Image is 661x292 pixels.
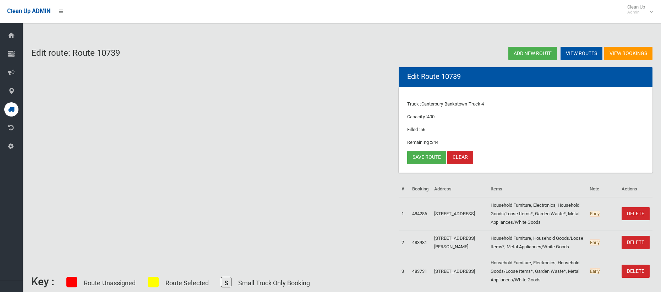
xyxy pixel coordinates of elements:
p: Small Truck Only Booking [238,277,310,289]
span: 344 [431,140,438,145]
th: Note [587,181,619,197]
p: Capacity : [407,113,644,121]
span: 400 [427,114,435,119]
span: Clean Up [624,4,652,15]
td: 484286 [409,197,431,231]
th: Actions [619,181,652,197]
h6: Key : [31,276,54,287]
td: Household Furniture, Electronics, Household Goods/Loose Items*, Garden Waste*, Metal Appliances/W... [488,197,587,231]
td: [STREET_ADDRESS] [431,197,488,231]
th: Items [488,181,587,197]
span: Early [590,239,600,245]
a: Clear [447,151,473,164]
td: 2 [399,230,409,255]
th: # [399,181,409,197]
td: Household Furniture, Household Goods/Loose Items*, Metal Appliances/White Goods [488,230,587,255]
p: Truck : [407,100,644,108]
header: Edit Route 10739 [399,70,469,83]
span: Early [590,211,600,217]
td: Household Furniture, Electronics, Household Goods/Loose Items*, Garden Waste*, Metal Appliances/W... [488,255,587,288]
td: [STREET_ADDRESS][PERSON_NAME] [431,230,488,255]
td: 3 [399,255,409,288]
a: DELETE [622,207,650,220]
span: Canterbury Bankstown Truck 4 [421,101,484,107]
p: Remaining : [407,138,644,147]
td: 483981 [409,230,431,255]
p: Route Unassigned [84,277,136,289]
td: 483731 [409,255,431,288]
span: Early [590,268,600,274]
p: Route Selected [165,277,209,289]
td: [STREET_ADDRESS] [431,255,488,288]
a: Add new route [508,47,557,60]
a: View Routes [561,47,602,60]
a: DELETE [622,236,650,249]
td: 1 [399,197,409,231]
small: Admin [627,10,645,15]
th: Address [431,181,488,197]
span: S [221,277,231,287]
p: Filled : [407,125,644,134]
span: Clean Up ADMIN [7,8,50,15]
h2: Edit route: Route 10739 [31,48,338,58]
a: DELETE [622,265,650,278]
a: Save route [407,151,446,164]
th: Booking [409,181,431,197]
a: View Bookings [604,47,652,60]
span: 56 [420,127,425,132]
